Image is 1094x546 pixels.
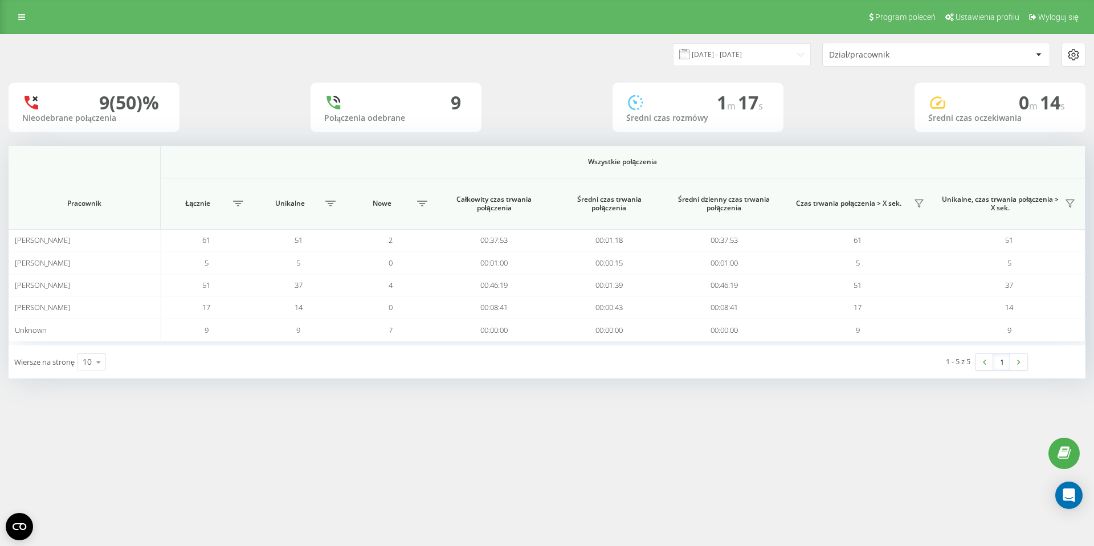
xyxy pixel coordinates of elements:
[202,280,210,290] span: 51
[667,319,782,341] td: 00:00:00
[436,296,552,319] td: 00:08:41
[15,235,70,245] span: [PERSON_NAME]
[552,319,667,341] td: 00:00:00
[552,274,667,296] td: 00:01:39
[447,195,541,213] span: Całkowity czas trwania połączenia
[83,356,92,368] div: 10
[212,157,1034,166] span: Wszystkie połączenia
[295,302,303,312] span: 14
[324,113,468,123] div: Połączenia odebrane
[296,325,300,335] span: 9
[1055,482,1083,509] div: Open Intercom Messenger
[1038,13,1079,22] span: Wyloguj się
[928,113,1072,123] div: Średni czas oczekiwania
[552,229,667,251] td: 00:01:18
[1007,325,1011,335] span: 9
[389,235,393,245] span: 2
[15,325,47,335] span: Unknown
[166,199,230,208] span: Łącznie
[1005,302,1013,312] span: 14
[205,258,209,268] span: 5
[202,302,210,312] span: 17
[436,274,552,296] td: 00:46:19
[738,90,763,115] span: 17
[1019,90,1040,115] span: 0
[552,296,667,319] td: 00:00:43
[295,280,303,290] span: 37
[667,296,782,319] td: 00:08:41
[14,357,75,367] span: Wiersze na stronę
[6,513,33,540] button: Open CMP widget
[727,100,738,112] span: m
[1029,100,1040,112] span: m
[1040,90,1065,115] span: 14
[436,251,552,274] td: 00:01:00
[295,235,303,245] span: 51
[758,100,763,112] span: s
[956,13,1019,22] span: Ustawienia profilu
[15,302,70,312] span: [PERSON_NAME]
[1005,235,1013,245] span: 51
[626,113,770,123] div: Średni czas rozmówy
[15,258,70,268] span: [PERSON_NAME]
[436,229,552,251] td: 00:37:53
[677,195,771,213] span: Średni dzienny czas trwania połączenia
[389,258,393,268] span: 0
[993,354,1010,370] a: 1
[667,251,782,274] td: 00:01:00
[258,199,322,208] span: Unikalne
[787,199,910,208] span: Czas trwania połączenia > X sek.
[21,199,147,208] span: Pracownik
[202,235,210,245] span: 61
[946,356,970,367] div: 1 - 5 z 5
[1005,280,1013,290] span: 37
[15,280,70,290] span: [PERSON_NAME]
[854,302,862,312] span: 17
[667,274,782,296] td: 00:46:19
[875,13,936,22] span: Program poleceń
[99,92,159,113] div: 9 (50)%
[205,325,209,335] span: 9
[451,92,461,113] div: 9
[939,195,1061,213] span: Unikalne, czas trwania połączenia > X sek.
[854,235,862,245] span: 61
[667,229,782,251] td: 00:37:53
[296,258,300,268] span: 5
[552,251,667,274] td: 00:00:15
[350,199,414,208] span: Nowe
[856,325,860,335] span: 9
[389,302,393,312] span: 0
[1007,258,1011,268] span: 5
[389,325,393,335] span: 7
[436,319,552,341] td: 00:00:00
[717,90,738,115] span: 1
[829,50,965,60] div: Dział/pracownik
[389,280,393,290] span: 4
[854,280,862,290] span: 51
[856,258,860,268] span: 5
[22,113,166,123] div: Nieodebrane połączenia
[1060,100,1065,112] span: s
[562,195,656,213] span: Średni czas trwania połączenia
